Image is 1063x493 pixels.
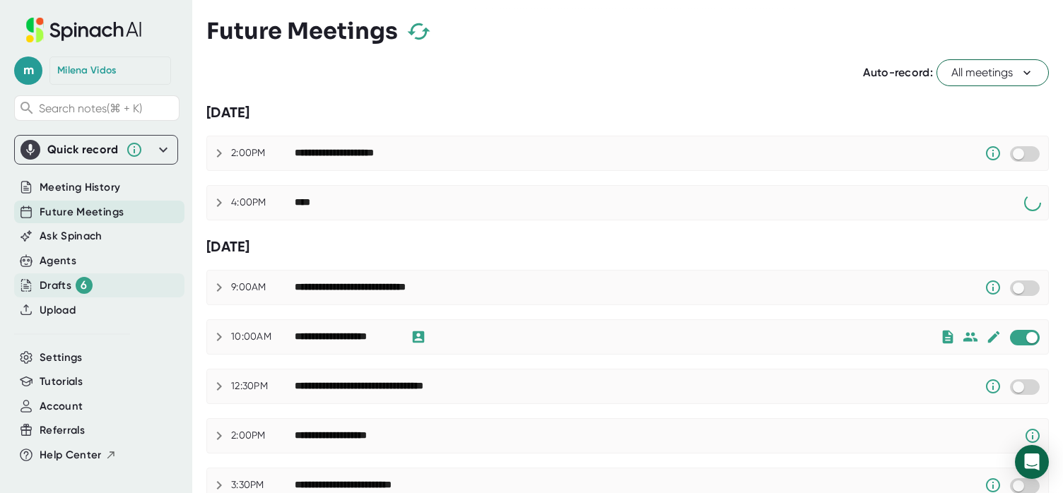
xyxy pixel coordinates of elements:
button: Help Center [40,447,117,463]
span: m [14,57,42,85]
div: [DATE] [206,238,1049,256]
div: 6 [76,277,93,294]
div: Milena Vidos [57,64,117,77]
span: Help Center [40,447,102,463]
button: Referrals [40,422,85,439]
div: 12:30PM [231,380,295,393]
button: Meeting History [40,179,120,196]
div: Open Intercom Messenger [1015,445,1049,479]
span: Auto-record: [863,66,933,79]
div: 3:30PM [231,479,295,492]
svg: Spinach requires a video conference link. [1024,427,1041,444]
button: All meetings [936,59,1049,86]
button: Settings [40,350,83,366]
div: 9:00AM [231,281,295,294]
div: [DATE] [206,104,1049,121]
span: All meetings [951,64,1034,81]
div: 2:00PM [231,429,295,442]
span: Search notes (⌘ + K) [39,102,142,115]
div: 10:00AM [231,331,295,343]
div: Quick record [47,143,119,157]
button: Agents [40,253,76,269]
button: Drafts 6 [40,277,93,294]
div: 4:00PM [231,196,295,209]
button: Ask Spinach [40,228,102,244]
svg: Someone has manually disabled Spinach from this meeting. [985,378,1002,395]
svg: Someone has manually disabled Spinach from this meeting. [985,279,1002,296]
h3: Future Meetings [206,18,398,44]
button: Future Meetings [40,204,124,220]
div: Drafts [40,277,93,294]
button: Tutorials [40,374,83,390]
svg: Someone has manually disabled Spinach from this meeting. [985,145,1002,162]
div: Quick record [20,136,172,164]
button: Account [40,398,83,415]
div: 2:00PM [231,147,295,160]
button: Upload [40,302,76,319]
